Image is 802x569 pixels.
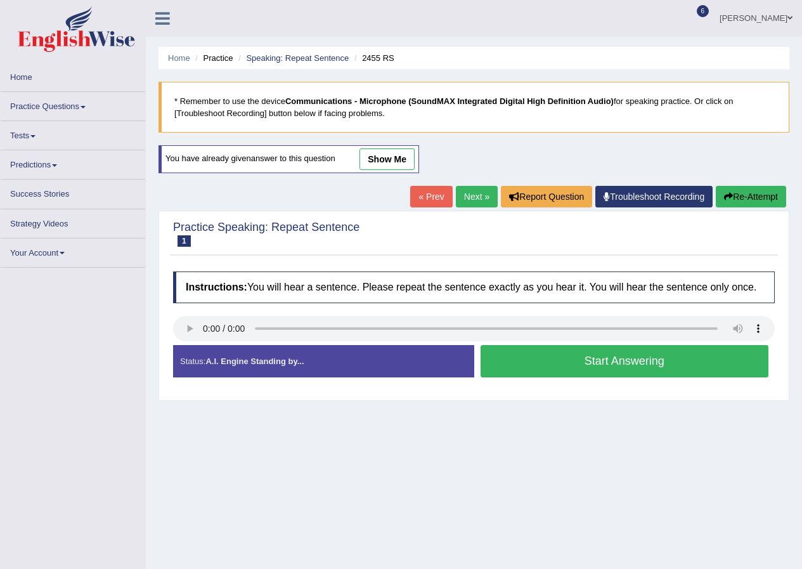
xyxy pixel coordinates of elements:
a: Success Stories [1,180,145,204]
a: Home [168,53,190,63]
span: 1 [178,235,191,247]
a: show me [359,148,415,170]
b: Communications - Microphone (SoundMAX Integrated Digital High Definition Audio) [285,96,614,106]
a: Practice Questions [1,92,145,117]
h2: Practice Speaking: Repeat Sentence [173,221,359,247]
a: Predictions [1,150,145,175]
button: Start Answering [481,345,769,377]
div: You have already given answer to this question [158,145,419,173]
button: Re-Attempt [716,186,786,207]
a: Your Account [1,239,145,263]
a: Home [1,63,145,88]
b: Instructions: [186,282,247,292]
a: Tests [1,121,145,146]
div: Status: [173,345,474,377]
a: « Prev [410,186,452,207]
span: 6 [697,5,709,17]
li: Practice [192,52,233,64]
li: 2455 RS [351,52,394,64]
a: Troubleshoot Recording [595,186,713,207]
blockquote: * Remember to use the device for speaking practice. Or click on [Troubleshoot Recording] button b... [158,82,789,133]
h4: You will hear a sentence. Please repeat the sentence exactly as you hear it. You will hear the se... [173,271,775,303]
button: Report Question [501,186,592,207]
a: Next » [456,186,498,207]
strong: A.I. Engine Standing by... [205,356,304,366]
a: Strategy Videos [1,209,145,234]
a: Speaking: Repeat Sentence [246,53,349,63]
